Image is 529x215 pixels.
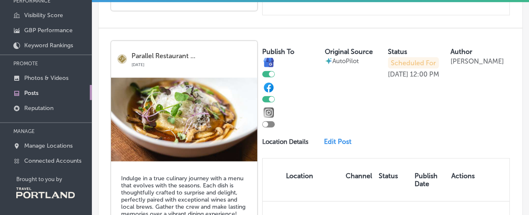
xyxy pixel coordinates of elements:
th: Location [263,159,342,201]
img: autopilot-icon [325,57,332,65]
p: Reputation [24,105,53,112]
p: AutoPilot [332,57,359,65]
p: Scheduled For [388,57,439,69]
label: Status [388,48,407,56]
p: Parallel Restaurant ... [132,52,251,60]
p: Posts [24,90,38,97]
p: Brought to you by [16,176,92,182]
p: Keyword Rankings [24,42,73,49]
a: Edit Post [324,138,357,146]
th: Status [375,159,411,201]
th: Actions [448,159,478,201]
p: GBP Performance [24,27,73,34]
p: [PERSON_NAME] [451,57,504,65]
p: Visibility Score [24,12,63,19]
label: Original Source [325,48,373,56]
img: Travel Portland [16,187,75,198]
p: 12:00 PM [410,70,439,78]
th: Publish Date [411,159,448,201]
th: Channel [342,159,375,201]
p: Manage Locations [24,142,73,149]
label: Author [451,48,472,56]
p: Location Details [262,138,309,146]
label: Publish To [262,48,294,56]
p: [DATE] [132,60,251,67]
p: Photos & Videos [24,74,68,82]
p: Connected Accounts [24,157,81,164]
img: logo [117,54,127,64]
img: 175339563442f551e8-4a04-40bc-b102-b8dad570f46c_2025-06-20.jpg [111,78,257,161]
p: [DATE] [388,70,408,78]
